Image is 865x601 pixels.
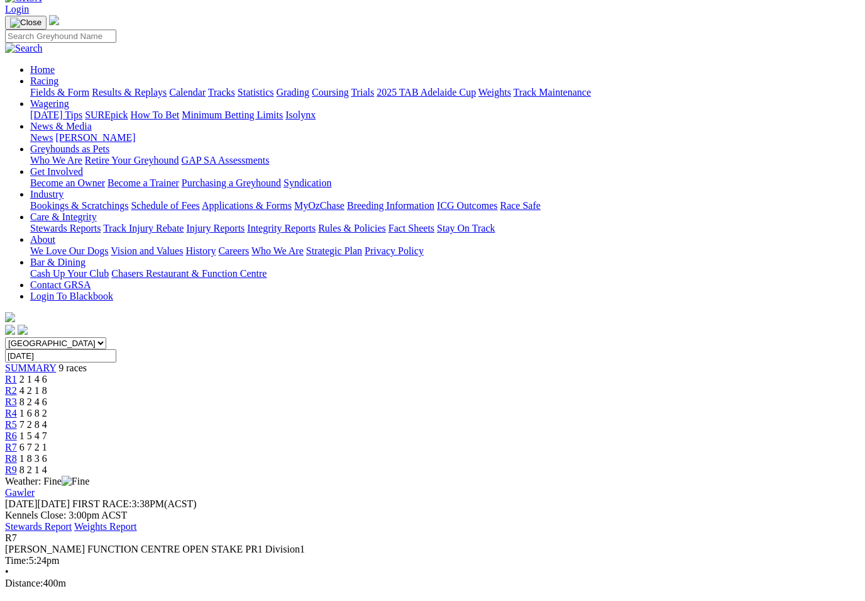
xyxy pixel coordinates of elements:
a: Statistics [238,87,274,98]
a: Trials [351,87,374,98]
div: About [30,245,860,257]
span: [DATE] [5,498,70,509]
img: logo-grsa-white.png [5,312,15,322]
div: Racing [30,87,860,98]
span: FIRST RACE: [72,498,131,509]
span: 3:38PM(ACST) [72,498,197,509]
a: R1 [5,374,17,385]
a: History [185,245,216,256]
a: Login To Blackbook [30,291,113,301]
span: 9 races [58,362,87,373]
img: Search [5,43,43,54]
div: 5:24pm [5,555,860,566]
div: [PERSON_NAME] FUNCTION CENTRE OPEN STAKE PR1 Division1 [5,544,860,555]
div: Industry [30,200,860,211]
a: ICG Outcomes [437,200,497,211]
a: Cash Up Your Club [30,268,109,279]
a: Weights Report [74,521,137,532]
div: Get Involved [30,177,860,189]
a: We Love Our Dogs [30,245,108,256]
a: News [30,132,53,143]
input: Select date [5,349,116,362]
span: [DATE] [5,498,38,509]
a: Who We Are [30,155,82,166]
a: Industry [30,189,63,199]
span: Time: [5,555,29,566]
a: Minimum Betting Limits [182,110,283,120]
a: Rules & Policies [318,223,386,233]
div: Care & Integrity [30,223,860,234]
span: 1 6 8 2 [19,408,47,418]
div: Wagering [30,110,860,121]
a: Wagering [30,98,69,109]
a: GAP SA Assessments [182,155,270,166]
img: logo-grsa-white.png [49,15,59,25]
span: 7 2 8 4 [19,419,47,430]
span: 1 8 3 6 [19,453,47,464]
a: News & Media [30,121,92,132]
a: About [30,234,55,245]
a: Home [30,64,55,75]
a: Purchasing a Greyhound [182,177,281,188]
input: Search [5,30,116,43]
a: Syndication [284,177,331,188]
span: Weather: Fine [5,476,89,486]
a: SUMMARY [5,362,56,373]
a: Results & Replays [92,87,167,98]
a: Integrity Reports [247,223,316,233]
a: R6 [5,430,17,441]
a: Gawler [5,487,35,498]
a: Strategic Plan [306,245,362,256]
a: Track Injury Rebate [103,223,184,233]
img: Fine [62,476,89,487]
div: 400m [5,578,860,589]
div: News & Media [30,132,860,143]
a: Weights [478,87,511,98]
a: MyOzChase [294,200,344,211]
img: twitter.svg [18,325,28,335]
div: Greyhounds as Pets [30,155,860,166]
a: Bar & Dining [30,257,85,267]
a: R9 [5,464,17,475]
a: Fact Sheets [388,223,434,233]
a: Vision and Values [111,245,183,256]
div: Kennels Close: 3:00pm ACST [5,510,860,521]
a: Applications & Forms [202,200,292,211]
span: 4 2 1 8 [19,385,47,396]
a: Racing [30,76,58,86]
span: 1 5 4 7 [19,430,47,441]
a: Calendar [169,87,206,98]
a: Tracks [208,87,235,98]
a: Careers [218,245,249,256]
a: Care & Integrity [30,211,97,222]
span: 8 2 4 6 [19,396,47,407]
a: 2025 TAB Adelaide Cup [377,87,476,98]
a: Isolynx [285,110,316,120]
div: Bar & Dining [30,268,860,279]
button: Toggle navigation [5,16,47,30]
a: Retire Your Greyhound [85,155,179,166]
span: R7 [5,532,17,543]
a: R4 [5,408,17,418]
a: Contact GRSA [30,279,91,290]
a: [PERSON_NAME] [55,132,135,143]
img: Close [10,18,41,28]
a: R2 [5,385,17,396]
a: Greyhounds as Pets [30,143,109,154]
a: Grading [277,87,309,98]
a: R8 [5,453,17,464]
a: Schedule of Fees [131,200,199,211]
a: R5 [5,419,17,430]
a: R3 [5,396,17,407]
a: Get Involved [30,166,83,177]
span: • [5,566,9,577]
a: Become a Trainer [107,177,179,188]
img: facebook.svg [5,325,15,335]
a: Breeding Information [347,200,434,211]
